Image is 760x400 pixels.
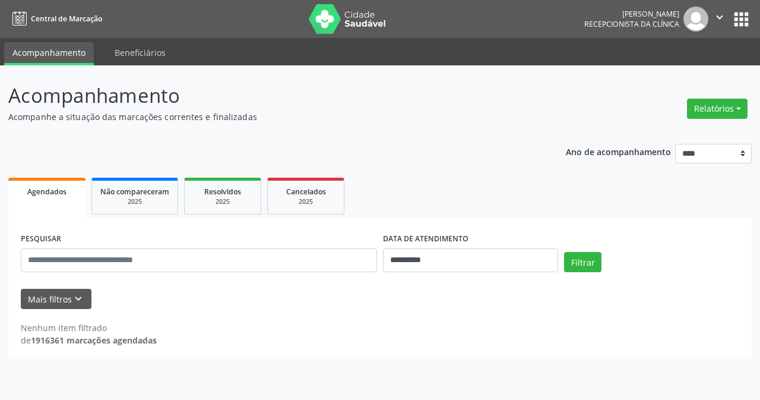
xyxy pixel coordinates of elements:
p: Acompanhe a situação das marcações correntes e finalizadas [8,111,528,123]
a: Central de Marcação [8,9,102,29]
a: Acompanhamento [4,42,94,65]
p: Ano de acompanhamento [566,144,671,159]
div: 2025 [193,197,252,206]
label: DATA DE ATENDIMENTO [383,230,468,248]
span: Resolvidos [204,187,241,197]
div: [PERSON_NAME] [584,9,679,19]
a: Beneficiários [106,42,174,63]
img: img [683,7,708,32]
strong: 1916361 marcações agendadas [31,335,157,346]
i:  [713,11,726,24]
div: 2025 [100,197,169,206]
span: Agendados [27,187,66,197]
i: keyboard_arrow_down [72,292,85,305]
button:  [708,7,731,32]
p: Acompanhamento [8,81,528,111]
label: PESQUISAR [21,230,61,248]
span: Central de Marcação [31,14,102,24]
span: Cancelados [286,187,326,197]
div: Nenhum item filtrado [21,322,157,334]
button: apps [731,9,752,30]
button: Filtrar [564,252,601,272]
button: Relatórios [687,99,748,119]
span: Não compareceram [100,187,169,197]
div: de [21,334,157,347]
div: 2025 [276,197,335,206]
span: Recepcionista da clínica [584,19,679,29]
button: Mais filtroskeyboard_arrow_down [21,289,91,310]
